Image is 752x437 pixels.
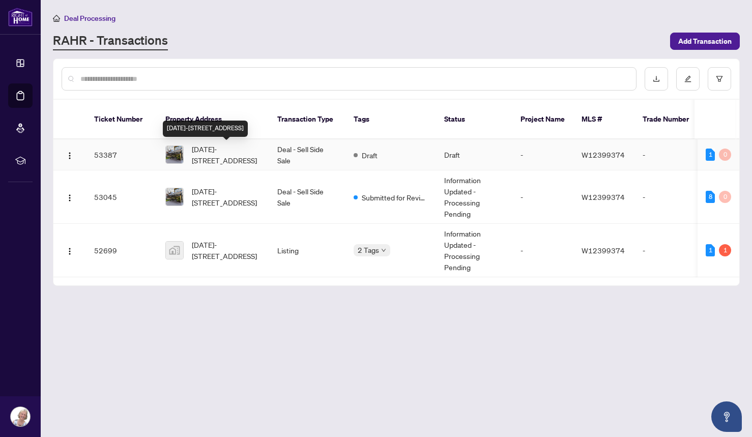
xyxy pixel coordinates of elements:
[62,189,78,205] button: Logo
[166,146,183,163] img: thumbnail-img
[53,32,168,50] a: RAHR - Transactions
[719,149,731,161] div: 0
[269,224,345,277] td: Listing
[706,191,715,203] div: 8
[678,33,732,49] span: Add Transaction
[269,170,345,224] td: Deal - Sell Side Sale
[719,244,731,256] div: 1
[66,152,74,160] img: Logo
[66,247,74,255] img: Logo
[711,401,742,432] button: Open asap
[345,100,436,139] th: Tags
[86,170,157,224] td: 53045
[653,75,660,82] span: download
[436,139,512,170] td: Draft
[634,170,706,224] td: -
[706,244,715,256] div: 1
[719,191,731,203] div: 0
[11,407,30,426] img: Profile Icon
[86,100,157,139] th: Ticket Number
[62,242,78,258] button: Logo
[53,15,60,22] span: home
[582,192,625,201] span: W12399374
[512,139,573,170] td: -
[512,100,573,139] th: Project Name
[269,100,345,139] th: Transaction Type
[163,121,248,137] div: [DATE]-[STREET_ADDRESS]
[436,100,512,139] th: Status
[676,67,700,91] button: edit
[634,139,706,170] td: -
[362,150,378,161] span: Draft
[166,242,183,259] img: thumbnail-img
[634,100,706,139] th: Trade Number
[64,14,115,23] span: Deal Processing
[62,147,78,163] button: Logo
[573,100,634,139] th: MLS #
[192,143,261,166] span: [DATE]-[STREET_ADDRESS]
[86,224,157,277] td: 52699
[708,67,731,91] button: filter
[670,33,740,50] button: Add Transaction
[86,139,157,170] td: 53387
[192,186,261,208] span: [DATE]-[STREET_ADDRESS]
[436,170,512,224] td: Information Updated - Processing Pending
[381,248,386,253] span: down
[716,75,723,82] span: filter
[645,67,668,91] button: download
[512,224,573,277] td: -
[192,239,261,261] span: [DATE]-[STREET_ADDRESS]
[706,149,715,161] div: 1
[512,170,573,224] td: -
[436,224,512,277] td: Information Updated - Processing Pending
[269,139,345,170] td: Deal - Sell Side Sale
[166,188,183,206] img: thumbnail-img
[634,224,706,277] td: -
[157,100,269,139] th: Property Address
[362,192,428,203] span: Submitted for Review
[684,75,691,82] span: edit
[582,150,625,159] span: W12399374
[66,194,74,202] img: Logo
[8,8,33,26] img: logo
[582,246,625,255] span: W12399374
[358,244,379,256] span: 2 Tags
